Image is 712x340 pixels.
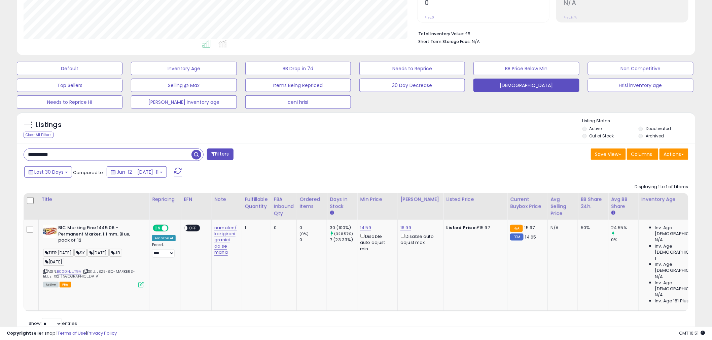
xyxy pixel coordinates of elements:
[611,237,638,243] div: 0%
[418,39,471,44] b: Short Term Storage Fees:
[245,62,351,75] button: BB Drop in 7d
[73,169,104,176] span: Compared to:
[611,210,615,216] small: Avg BB Share.
[330,237,357,243] div: 7 (23.33%)
[245,225,266,231] div: 1
[655,255,656,261] span: 1
[581,225,603,231] div: 50%
[131,95,237,109] button: [PERSON_NAME] inventory age
[525,234,536,240] span: 14.65
[330,225,357,231] div: 30 (100%)
[627,148,658,160] button: Columns
[655,274,663,280] span: N/A
[635,184,688,190] div: Displaying 1 to 1 of 1 items
[655,237,663,243] span: N/A
[17,95,122,109] button: Needs to Reprice HI
[446,224,477,231] b: Listed Price:
[359,62,465,75] button: Needs to Reprice
[360,232,392,252] div: Disable auto adjust min
[17,62,122,75] button: Default
[60,282,71,288] span: FBA
[274,225,292,231] div: 0
[152,243,176,258] div: Preset:
[152,235,176,241] div: Amazon AI
[184,196,209,203] div: EFN
[214,224,237,256] a: namalen/ korigirani granici da se maha
[564,15,577,19] small: Prev: N/A
[245,79,351,92] button: Items Being Repriced
[87,249,109,257] span: [DATE]
[245,196,268,210] div: Fulfillable Quantity
[425,15,434,19] small: Prev: 0
[74,249,87,257] span: SK
[588,62,693,75] button: Non Competitive
[611,225,638,231] div: 24.55%
[679,330,705,336] span: 2025-08-11 10:51 GMT
[24,132,54,138] div: Clear All Filters
[525,224,535,231] span: 15.97
[107,166,167,178] button: Jun-12 - [DATE]-11
[17,79,122,92] button: Top Sellers
[7,330,31,336] strong: Copyright
[400,224,411,231] a: 16.99
[590,133,614,139] label: Out of Stock
[510,196,545,210] div: Current Buybox Price
[299,231,309,237] small: (0%)
[446,225,502,231] div: £15.97
[418,29,683,37] li: £5
[611,196,636,210] div: Avg BB Share
[590,126,602,131] label: Active
[58,330,86,336] a: Terms of Use
[43,225,57,238] img: 51IoJimn5GL._SL40_.jpg
[152,196,178,203] div: Repricing
[245,95,351,109] button: ceni hrisi
[550,196,575,217] div: Avg Selling Price
[274,196,294,217] div: FBA inbound Qty
[43,269,47,273] i: Click to copy
[24,166,72,178] button: Last 30 Days
[29,320,77,327] span: Show: entries
[582,118,695,124] p: Listing States:
[299,225,327,231] div: 0
[36,120,62,130] h5: Listings
[472,38,480,45] span: N/A
[58,225,140,245] b: BIC Marking Fine 1445 06 - Permanent Marker, 1.1 mm, Blue, pack of 12
[360,196,395,203] div: Min Price
[334,231,353,237] small: (328.57%)
[153,225,162,231] span: ON
[330,196,354,210] div: Days In Stock
[131,79,237,92] button: Selling @ Max
[214,196,239,203] div: Note
[646,126,671,131] label: Deactivated
[588,79,693,92] button: Hrisi inventory age
[43,269,135,279] span: | SKU: JB25-BIC-MARKERS-BLUE-X12-[GEOGRAPHIC_DATA]
[168,225,178,231] span: OFF
[43,225,144,287] div: ASIN:
[660,148,688,160] button: Actions
[550,225,573,231] div: N/A
[57,269,81,274] a: B000NJUT9A
[446,196,504,203] div: Listed Price
[41,196,146,203] div: Title
[655,298,690,304] span: Inv. Age 181 Plus:
[418,31,464,37] b: Total Inventory Value:
[117,169,158,175] span: Jun-12 - [DATE]-11
[400,232,438,246] div: Disable auto adjust max
[473,62,579,75] button: BB Price Below Min
[299,237,327,243] div: 0
[631,151,652,158] span: Columns
[43,258,64,266] span: [DATE]
[581,196,605,210] div: BB Share 24h.
[43,282,59,288] span: All listings currently available for purchase on Amazon
[188,225,199,231] span: OFF
[87,330,117,336] a: Privacy Policy
[83,269,88,273] i: Click to copy
[400,196,440,203] div: [PERSON_NAME]
[7,330,117,337] div: seller snap | |
[591,148,626,160] button: Save View
[510,225,523,232] small: FBA
[510,233,523,241] small: FBM
[131,62,237,75] button: Inventory Age
[359,79,465,92] button: 30 Day Decrease
[34,169,64,175] span: Last 30 Days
